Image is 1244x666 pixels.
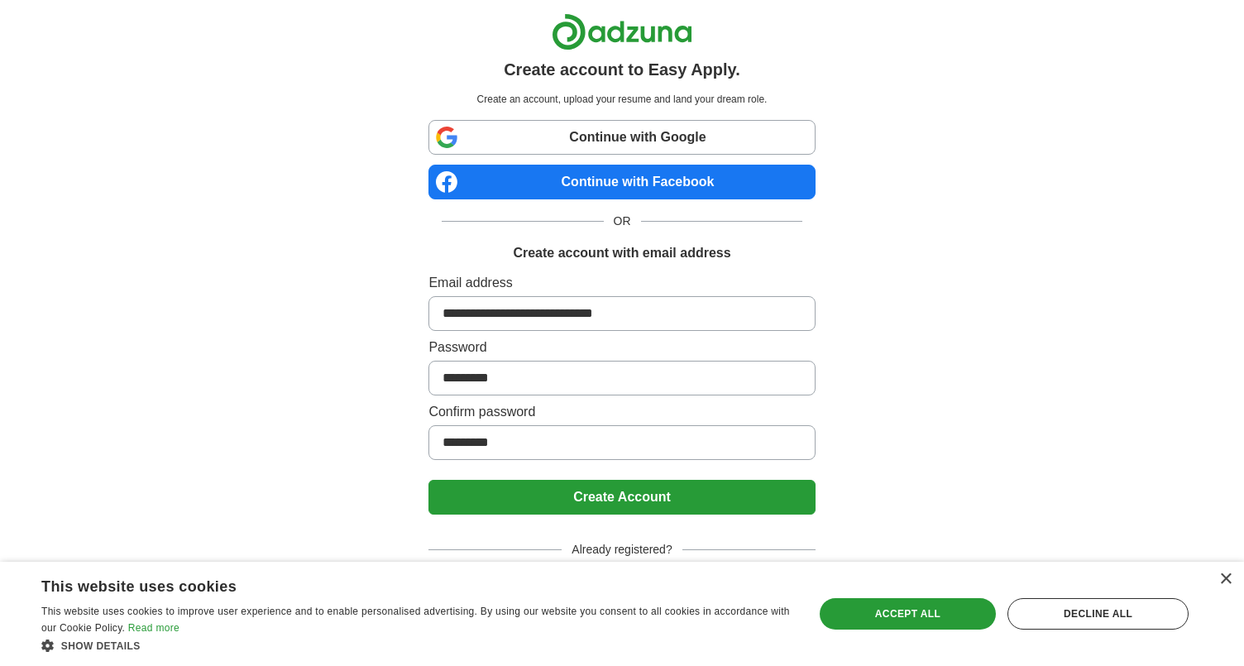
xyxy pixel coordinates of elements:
div: Close [1219,573,1232,586]
img: Adzuna logo [552,13,692,50]
label: Password [428,338,815,357]
a: Continue with Google [428,120,815,155]
div: This website uses cookies [41,572,749,597]
button: Create Account [428,480,815,515]
a: Read more, opens a new window [128,622,179,634]
div: Show details [41,637,791,654]
span: Show details [61,640,141,652]
h1: Create account with email address [513,243,730,263]
div: Accept all [820,598,996,630]
span: Already registered? [562,541,682,558]
span: This website uses cookies to improve user experience and to enable personalised advertising. By u... [41,606,790,634]
span: OR [604,213,641,230]
a: Continue with Facebook [428,165,815,199]
p: Create an account, upload your resume and land your dream role. [432,92,811,107]
h1: Create account to Easy Apply. [504,57,740,82]
label: Email address [428,273,815,293]
div: Decline all [1007,598,1189,630]
label: Confirm password [428,402,815,422]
